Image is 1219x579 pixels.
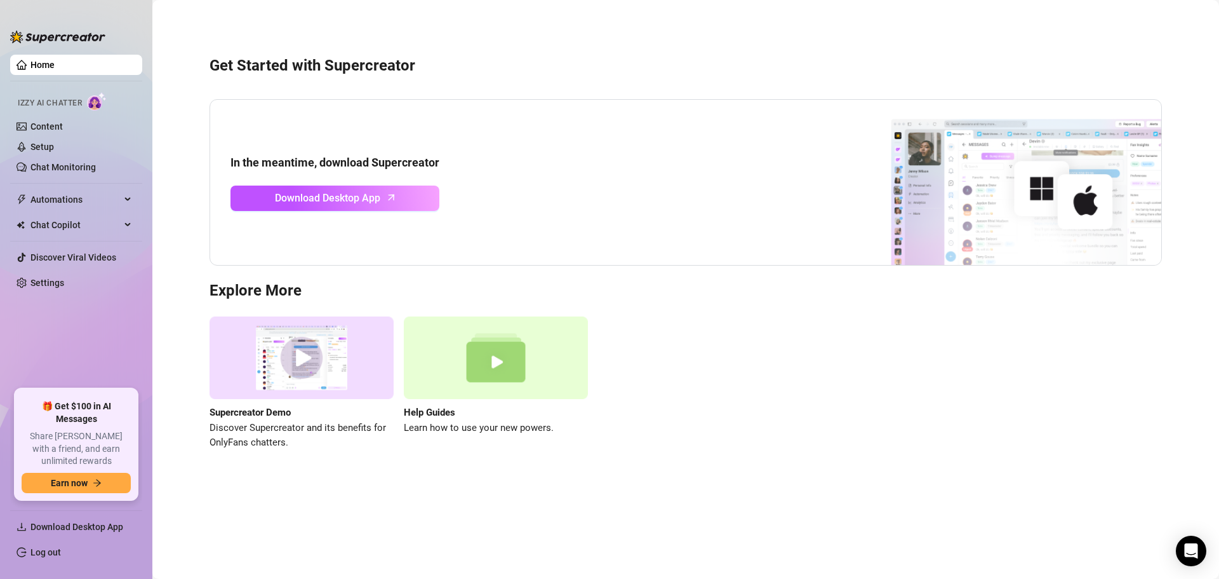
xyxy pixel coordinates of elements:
a: Chat Monitoring [30,162,96,172]
img: help guides [404,317,588,400]
a: Supercreator DemoDiscover Supercreator and its benefits for OnlyFans chatters. [210,317,394,451]
img: supercreator demo [210,317,394,400]
img: logo-BBDzfeDw.svg [10,31,105,43]
a: Home [30,60,55,70]
span: thunderbolt [17,194,27,205]
span: Download Desktop App [275,190,380,206]
span: 🎁 Get $100 in AI Messages [22,400,131,425]
span: Earn now [51,478,88,488]
h3: Get Started with Supercreator [210,56,1162,76]
span: download [17,522,27,532]
a: Discover Viral Videos [30,252,116,262]
img: AI Chatter [87,92,107,111]
span: Download Desktop App [30,522,123,532]
h3: Explore More [210,281,1162,301]
strong: Supercreator Demo [210,407,291,418]
button: Earn nowarrow-right [22,473,131,493]
img: Chat Copilot [17,221,25,229]
span: Learn how to use your new powers. [404,421,588,436]
a: Content [30,121,63,132]
span: arrow-right [93,479,102,487]
span: Discover Supercreator and its benefits for OnlyFans chatters. [210,421,394,451]
strong: In the meantime, download Supercreator [230,156,439,169]
a: Help GuidesLearn how to use your new powers. [404,317,588,451]
span: Automations [30,189,121,210]
span: Izzy AI Chatter [18,97,82,109]
img: download app [844,100,1161,265]
a: Download Desktop Apparrow-up [230,186,439,211]
span: arrow-up [384,190,399,205]
a: Settings [30,278,64,288]
a: Setup [30,142,54,152]
strong: Help Guides [404,407,455,418]
span: Chat Copilot [30,215,121,235]
div: Open Intercom Messenger [1176,536,1206,566]
span: Share [PERSON_NAME] with a friend, and earn unlimited rewards [22,430,131,468]
a: Log out [30,547,61,557]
